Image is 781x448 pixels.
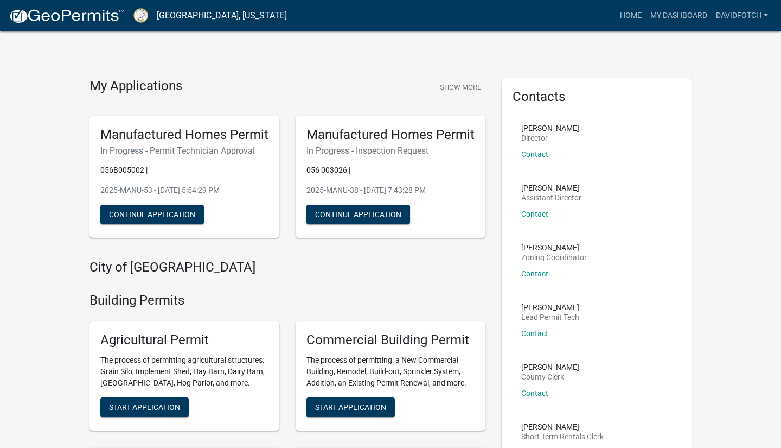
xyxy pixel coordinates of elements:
[521,134,579,142] p: Director
[306,127,475,143] h5: Manufactured Homes Permit
[521,244,587,251] p: [PERSON_NAME]
[521,304,579,311] p: [PERSON_NAME]
[521,150,548,159] a: Contact
[616,5,646,26] a: Home
[646,5,712,26] a: My Dashboard
[521,194,581,201] p: Assistant Director
[306,185,475,196] p: 2025-MANU-38 - [DATE] 7:43:28 PM
[306,397,395,417] button: Start Application
[109,402,180,411] span: Start Application
[89,293,485,308] h4: Building Permits
[100,355,268,389] p: The process of permitting agricultural structures: Grain Silo, Implement Shed, Hay Barn, Dairy Ba...
[306,332,475,348] h5: Commercial Building Permit
[521,329,548,338] a: Contact
[100,205,204,224] button: Continue Application
[133,8,148,23] img: Putnam County, Georgia
[315,402,386,411] span: Start Application
[521,373,579,381] p: County Clerk
[89,78,182,94] h4: My Applications
[521,433,604,440] p: Short Term Rentals Clerk
[521,313,579,321] p: Lead Permit Tech
[306,355,475,389] p: The process of permitting: a New Commercial Building, Remodel, Build-out, Sprinkler System, Addit...
[100,397,189,417] button: Start Application
[521,210,548,218] a: Contact
[521,363,579,371] p: [PERSON_NAME]
[521,124,579,132] p: [PERSON_NAME]
[521,184,581,192] p: [PERSON_NAME]
[436,78,485,96] button: Show More
[157,7,287,25] a: [GEOGRAPHIC_DATA], [US_STATE]
[100,127,268,143] h5: Manufactured Homes Permit
[521,269,548,278] a: Contact
[89,260,485,275] h4: City of [GEOGRAPHIC_DATA]
[306,146,475,156] h6: In Progress - Inspection Request
[100,185,268,196] p: 2025-MANU-53 - [DATE] 5:54:29 PM
[306,205,410,224] button: Continue Application
[513,89,681,105] h5: Contacts
[100,165,268,176] p: 056B005002 |
[100,146,268,156] h6: In Progress - Permit Technician Approval
[521,254,587,261] p: Zoning Coordinator
[521,389,548,397] a: Contact
[712,5,772,26] a: davidfotch
[306,165,475,176] p: 056 003026 |
[521,423,604,431] p: [PERSON_NAME]
[100,332,268,348] h5: Agricultural Permit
